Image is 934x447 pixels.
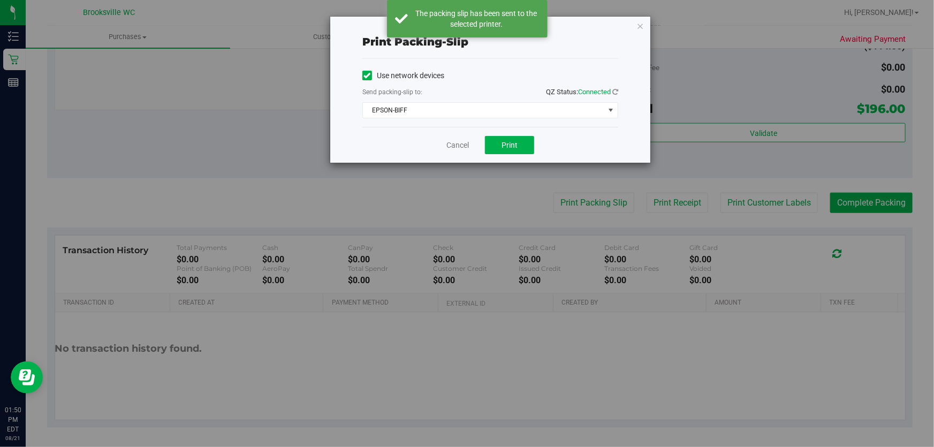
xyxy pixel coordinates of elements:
span: select [604,103,618,118]
label: Send packing-slip to: [362,87,422,97]
button: Print [485,136,534,154]
span: Print packing-slip [362,35,468,48]
span: Connected [578,88,611,96]
a: Cancel [446,140,469,151]
span: QZ Status: [546,88,618,96]
iframe: Resource center [11,361,43,393]
span: EPSON-BIFF [363,103,604,118]
label: Use network devices [362,70,444,81]
span: Print [502,141,518,149]
div: The packing slip has been sent to the selected printer. [414,8,540,29]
